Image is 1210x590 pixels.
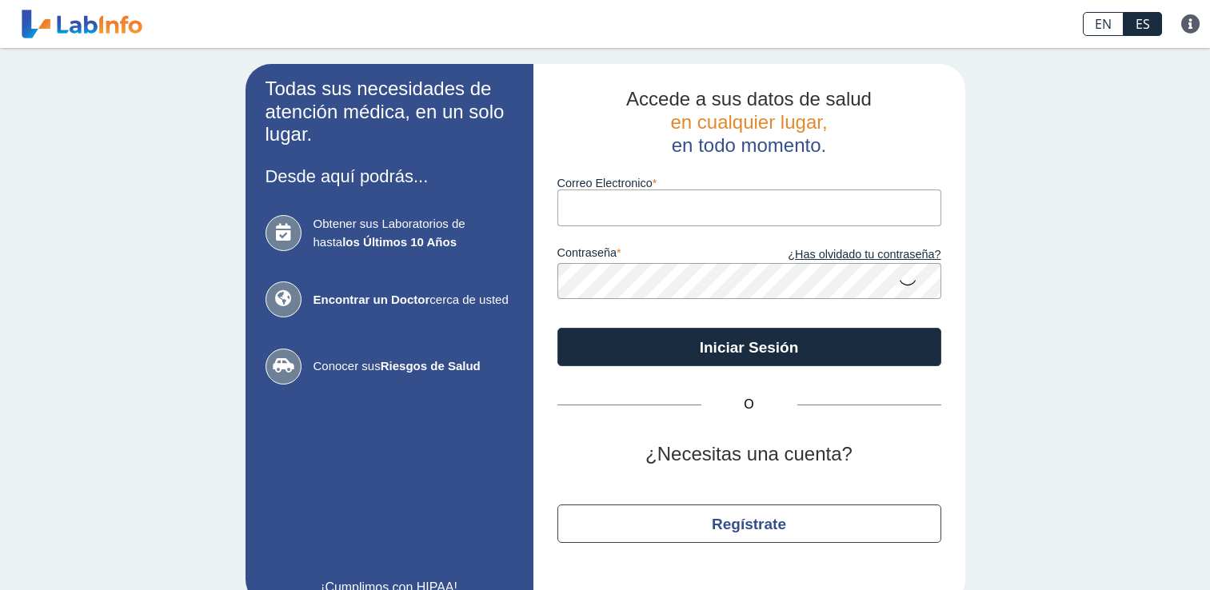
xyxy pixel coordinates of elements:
span: en todo momento. [672,134,826,156]
button: Iniciar Sesión [557,328,941,366]
button: Regístrate [557,504,941,543]
label: contraseña [557,246,749,264]
h2: ¿Necesitas una cuenta? [557,443,941,466]
a: ES [1124,12,1162,36]
span: Conocer sus [313,357,513,376]
a: EN [1083,12,1124,36]
span: O [701,395,797,414]
iframe: Help widget launcher [1068,528,1192,572]
b: Riesgos de Salud [381,359,481,373]
a: ¿Has olvidado tu contraseña? [749,246,941,264]
b: los Últimos 10 Años [342,235,457,249]
h2: Todas sus necesidades de atención médica, en un solo lugar. [266,78,513,146]
span: Obtener sus Laboratorios de hasta [313,215,513,251]
span: Accede a sus datos de salud [626,88,872,110]
b: Encontrar un Doctor [313,293,430,306]
span: en cualquier lugar, [670,111,827,133]
h3: Desde aquí podrás... [266,166,513,186]
span: cerca de usted [313,291,513,309]
label: Correo Electronico [557,177,941,189]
